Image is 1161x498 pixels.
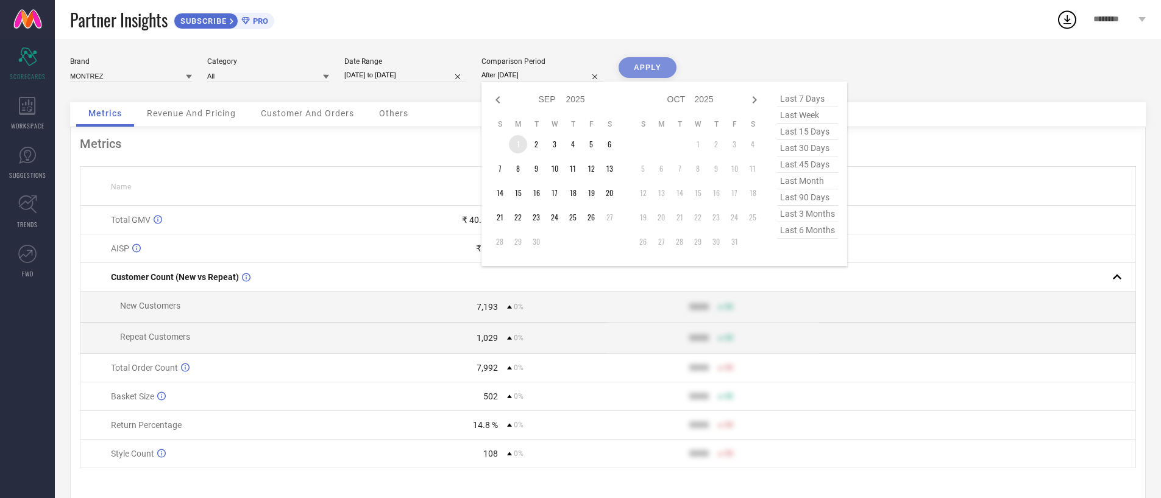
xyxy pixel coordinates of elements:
td: Fri Sep 12 2025 [582,160,600,178]
div: Brand [70,57,192,66]
th: Thursday [564,119,582,129]
td: Wed Oct 08 2025 [689,160,707,178]
td: Wed Oct 01 2025 [689,135,707,153]
td: Sat Oct 18 2025 [744,184,762,202]
div: 9999 [689,333,709,343]
span: Name [111,183,131,191]
th: Saturday [744,119,762,129]
td: Mon Sep 01 2025 [509,135,527,153]
td: Tue Oct 28 2025 [670,233,689,251]
div: 14.8 % [473,420,498,430]
span: Metrics [88,108,122,118]
td: Thu Sep 11 2025 [564,160,582,178]
span: last week [777,107,838,124]
td: Mon Oct 13 2025 [652,184,670,202]
div: 9999 [689,391,709,401]
div: Comparison Period [481,57,603,66]
td: Thu Oct 02 2025 [707,135,725,153]
th: Tuesday [527,119,545,129]
span: Return Percentage [111,420,182,430]
span: Basket Size [111,391,154,401]
th: Friday [582,119,600,129]
span: Style Count [111,449,154,458]
td: Tue Sep 02 2025 [527,135,545,153]
div: Next month [747,93,762,107]
div: Metrics [80,136,1136,151]
input: Select comparison period [481,69,603,82]
td: Sat Oct 25 2025 [744,208,762,226]
span: 50 [725,449,733,458]
td: Wed Sep 17 2025 [545,184,564,202]
span: SCORECARDS [10,72,46,81]
td: Thu Sep 18 2025 [564,184,582,202]
span: 50 [725,421,733,429]
span: Customer Count (New vs Repeat) [111,272,239,282]
td: Mon Oct 27 2025 [652,233,670,251]
td: Sat Sep 06 2025 [600,135,619,153]
td: Sun Oct 26 2025 [634,233,652,251]
td: Wed Oct 22 2025 [689,208,707,226]
span: 0% [514,449,524,458]
span: Repeat Customers [120,332,190,342]
span: 50 [725,303,733,311]
th: Friday [725,119,744,129]
a: SUBSCRIBEPRO [174,10,274,29]
span: last 3 months [777,206,838,222]
td: Sat Oct 11 2025 [744,160,762,178]
span: last 15 days [777,124,838,140]
td: Mon Oct 20 2025 [652,208,670,226]
span: last 6 months [777,222,838,239]
span: Partner Insights [70,7,168,32]
td: Sun Oct 12 2025 [634,184,652,202]
span: New Customers [120,301,180,310]
td: Wed Sep 24 2025 [545,208,564,226]
span: FWD [22,269,34,278]
td: Thu Oct 16 2025 [707,184,725,202]
div: Previous month [491,93,505,107]
div: 9999 [689,302,709,312]
span: 50 [725,392,733,401]
div: 7,992 [477,363,498,373]
div: 502 [483,391,498,401]
td: Mon Oct 06 2025 [652,160,670,178]
td: Sun Sep 21 2025 [491,208,509,226]
td: Sat Sep 13 2025 [600,160,619,178]
td: Tue Oct 21 2025 [670,208,689,226]
td: Fri Oct 03 2025 [725,135,744,153]
div: 9999 [689,420,709,430]
span: Others [379,108,408,118]
td: Thu Oct 23 2025 [707,208,725,226]
td: Wed Sep 10 2025 [545,160,564,178]
span: 0% [514,334,524,342]
td: Thu Oct 30 2025 [707,233,725,251]
td: Fri Oct 31 2025 [725,233,744,251]
td: Sat Oct 04 2025 [744,135,762,153]
th: Tuesday [670,119,689,129]
div: 1,029 [477,333,498,343]
td: Thu Oct 09 2025 [707,160,725,178]
td: Wed Oct 15 2025 [689,184,707,202]
td: Tue Sep 09 2025 [527,160,545,178]
span: last 30 days [777,140,838,156]
td: Sun Oct 19 2025 [634,208,652,226]
div: 108 [483,449,498,458]
div: Open download list [1056,9,1078,30]
td: Wed Sep 03 2025 [545,135,564,153]
td: Fri Sep 26 2025 [582,208,600,226]
span: 0% [514,363,524,372]
td: Tue Oct 14 2025 [670,184,689,202]
td: Fri Sep 05 2025 [582,135,600,153]
td: Sun Sep 14 2025 [491,184,509,202]
div: ₹ 40.15 L [462,215,498,225]
td: Mon Sep 08 2025 [509,160,527,178]
input: Select date range [344,69,466,82]
th: Sunday [491,119,509,129]
td: Thu Sep 25 2025 [564,208,582,226]
td: Mon Sep 22 2025 [509,208,527,226]
span: WORKSPACE [11,121,44,130]
td: Sun Oct 05 2025 [634,160,652,178]
span: last month [777,173,838,189]
div: 7,193 [477,302,498,312]
div: Category [207,57,329,66]
th: Saturday [600,119,619,129]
